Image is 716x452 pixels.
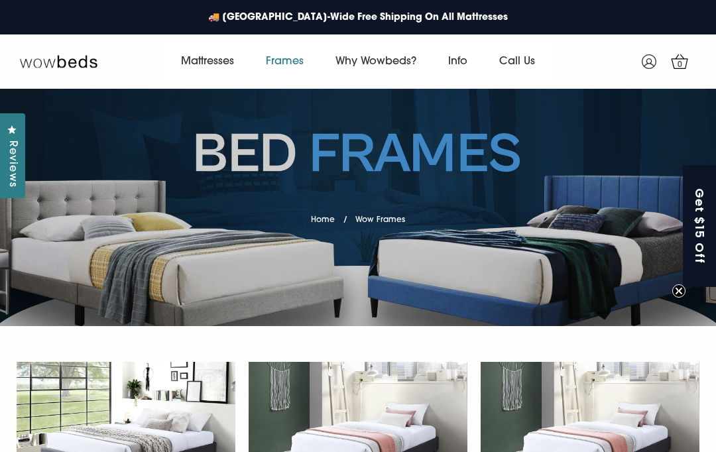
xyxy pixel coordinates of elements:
span: / [343,216,347,224]
a: Call Us [483,43,551,80]
nav: breadcrumbs [311,198,406,232]
a: Mattresses [165,43,250,80]
a: Frames [250,43,320,80]
span: Wow Frames [355,216,405,224]
a: Why Wowbeds? [320,43,432,80]
a: 0 [663,45,696,78]
a: Home [311,216,335,224]
div: Get $15 OffClose teaser [683,165,716,287]
a: Info [432,43,483,80]
a: 🚚 [GEOGRAPHIC_DATA]-Wide Free Shipping On All Mattresses [202,4,514,31]
span: Get $15 Off [692,188,709,264]
img: Wow Beds Logo [20,54,97,68]
span: 0 [674,58,687,72]
span: Reviews [3,141,21,188]
button: Close teaser [672,284,686,298]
